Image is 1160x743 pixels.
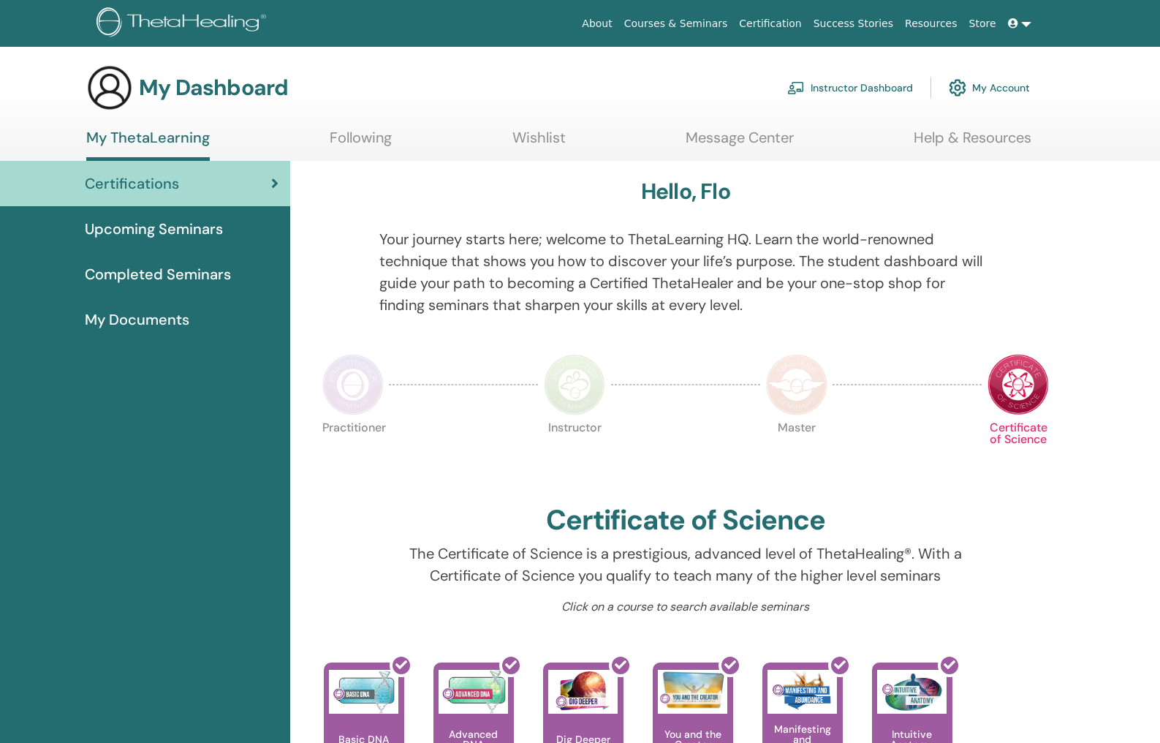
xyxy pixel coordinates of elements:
[85,263,231,285] span: Completed Seminars
[987,354,1049,415] img: Certificate of Science
[379,598,991,616] p: Click on a course to search available seminars
[544,422,605,483] p: Instructor
[86,64,133,111] img: generic-user-icon.jpg
[686,129,794,157] a: Message Center
[787,72,913,104] a: Instructor Dashboard
[576,10,618,37] a: About
[877,670,947,714] img: Intuitive Anatomy
[548,670,618,714] img: Dig Deeper
[949,72,1030,104] a: My Account
[379,228,991,316] p: Your journey starts here; welcome to ThetaLearning HQ. Learn the world-renowned technique that sh...
[85,218,223,240] span: Upcoming Seminars
[641,178,730,205] h3: Hello, Flo
[329,670,398,714] img: Basic DNA
[439,670,508,714] img: Advanced DNA
[808,10,899,37] a: Success Stories
[322,422,384,483] p: Practitioner
[766,422,827,483] p: Master
[330,129,392,157] a: Following
[658,670,727,710] img: You and the Creator
[787,81,805,94] img: chalkboard-teacher.svg
[512,129,566,157] a: Wishlist
[914,129,1031,157] a: Help & Resources
[987,422,1049,483] p: Certificate of Science
[544,354,605,415] img: Instructor
[949,75,966,100] img: cog.svg
[618,10,734,37] a: Courses & Seminars
[766,354,827,415] img: Master
[767,670,837,714] img: Manifesting and Abundance
[85,173,179,195] span: Certifications
[86,129,210,161] a: My ThetaLearning
[733,10,807,37] a: Certification
[379,543,991,587] p: The Certificate of Science is a prestigious, advanced level of ThetaHealing®. With a Certificate ...
[96,7,271,40] img: logo.png
[139,75,288,101] h3: My Dashboard
[546,504,825,538] h2: Certificate of Science
[322,354,384,415] img: Practitioner
[85,309,189,331] span: My Documents
[899,10,963,37] a: Resources
[963,10,1002,37] a: Store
